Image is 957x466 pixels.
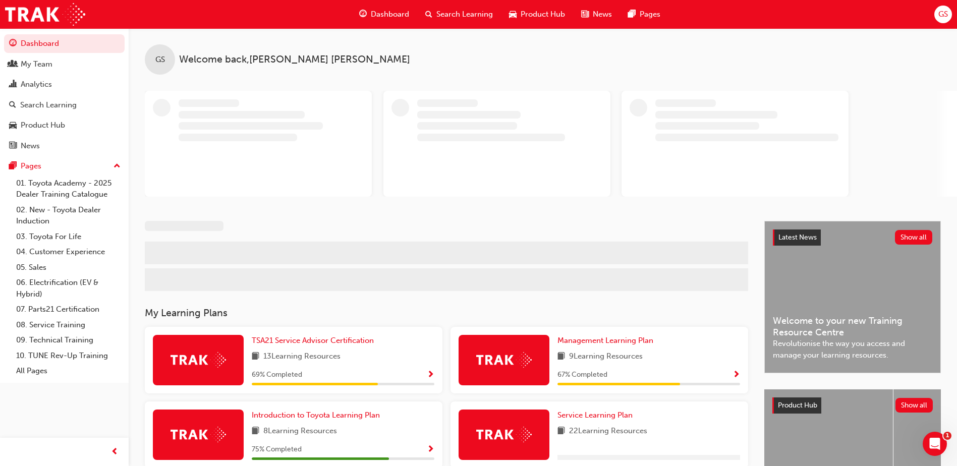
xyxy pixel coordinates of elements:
span: car-icon [509,8,517,21]
div: Product Hub [21,120,65,131]
span: GS [155,54,165,66]
span: 69 % Completed [252,369,302,381]
span: book-icon [252,351,259,363]
span: news-icon [581,8,589,21]
a: My Team [4,55,125,74]
a: Introduction to Toyota Learning Plan [252,410,384,421]
div: Search Learning [20,99,77,111]
span: Show Progress [427,371,434,380]
a: Dashboard [4,34,125,53]
a: car-iconProduct Hub [501,4,573,25]
span: search-icon [425,8,432,21]
span: Management Learning Plan [557,336,653,345]
a: 08. Service Training [12,317,125,333]
span: Dashboard [371,9,409,20]
a: TSA21 Service Advisor Certification [252,335,378,346]
a: 01. Toyota Academy - 2025 Dealer Training Catalogue [12,176,125,202]
span: Show Progress [733,371,740,380]
a: 07. Parts21 Certification [12,302,125,317]
span: prev-icon [111,446,119,458]
span: 1 [943,432,951,440]
span: car-icon [9,121,17,130]
span: pages-icon [628,8,636,21]
button: Show Progress [427,369,434,381]
span: Welcome back , [PERSON_NAME] [PERSON_NAME] [179,54,410,66]
a: Management Learning Plan [557,335,657,346]
img: Trak [171,352,226,368]
span: book-icon [557,351,565,363]
iframe: Intercom live chat [923,432,947,456]
a: Product HubShow all [772,397,933,414]
a: 09. Technical Training [12,332,125,348]
div: Analytics [21,79,52,90]
span: 13 Learning Resources [263,351,341,363]
a: News [4,137,125,155]
a: 06. Electrification (EV & Hybrid) [12,275,125,302]
span: 67 % Completed [557,369,607,381]
span: guage-icon [9,39,17,48]
a: pages-iconPages [620,4,668,25]
span: 75 % Completed [252,444,302,455]
span: Service Learning Plan [557,411,633,420]
span: 9 Learning Resources [569,351,643,363]
a: 05. Sales [12,260,125,275]
span: book-icon [557,425,565,438]
span: Welcome to your new Training Resource Centre [773,315,932,338]
span: book-icon [252,425,259,438]
a: 10. TUNE Rev-Up Training [12,348,125,364]
img: Trak [476,352,532,368]
span: 8 Learning Resources [263,425,337,438]
a: Search Learning [4,96,125,114]
span: 22 Learning Resources [569,425,647,438]
button: DashboardMy TeamAnalyticsSearch LearningProduct HubNews [4,32,125,157]
span: pages-icon [9,162,17,171]
a: 02. New - Toyota Dealer Induction [12,202,125,229]
span: up-icon [114,160,121,173]
span: Pages [640,9,660,20]
button: Show all [895,398,933,413]
a: All Pages [12,363,125,379]
a: search-iconSearch Learning [417,4,501,25]
button: Pages [4,157,125,176]
span: Introduction to Toyota Learning Plan [252,411,380,420]
span: GS [938,9,948,20]
span: Show Progress [427,445,434,454]
img: Trak [171,427,226,442]
a: Product Hub [4,116,125,135]
span: search-icon [9,101,16,110]
a: 03. Toyota For Life [12,229,125,245]
a: Analytics [4,75,125,94]
button: Show Progress [427,443,434,456]
div: News [21,140,40,152]
button: Show Progress [733,369,740,381]
div: My Team [21,59,52,70]
a: news-iconNews [573,4,620,25]
span: Latest News [778,233,817,242]
h3: My Learning Plans [145,307,748,319]
span: chart-icon [9,80,17,89]
div: Pages [21,160,41,172]
a: Latest NewsShow all [773,229,932,246]
button: GS [934,6,952,23]
img: Trak [5,3,85,26]
span: guage-icon [359,8,367,21]
img: Trak [476,427,532,442]
span: Search Learning [436,9,493,20]
span: Product Hub [778,401,817,410]
button: Show all [895,230,933,245]
span: News [593,9,612,20]
span: TSA21 Service Advisor Certification [252,336,374,345]
a: Latest NewsShow allWelcome to your new Training Resource CentreRevolutionise the way you access a... [764,221,941,373]
span: Product Hub [521,9,565,20]
span: people-icon [9,60,17,69]
span: news-icon [9,142,17,151]
a: 04. Customer Experience [12,244,125,260]
span: Revolutionise the way you access and manage your learning resources. [773,338,932,361]
a: guage-iconDashboard [351,4,417,25]
a: Service Learning Plan [557,410,637,421]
